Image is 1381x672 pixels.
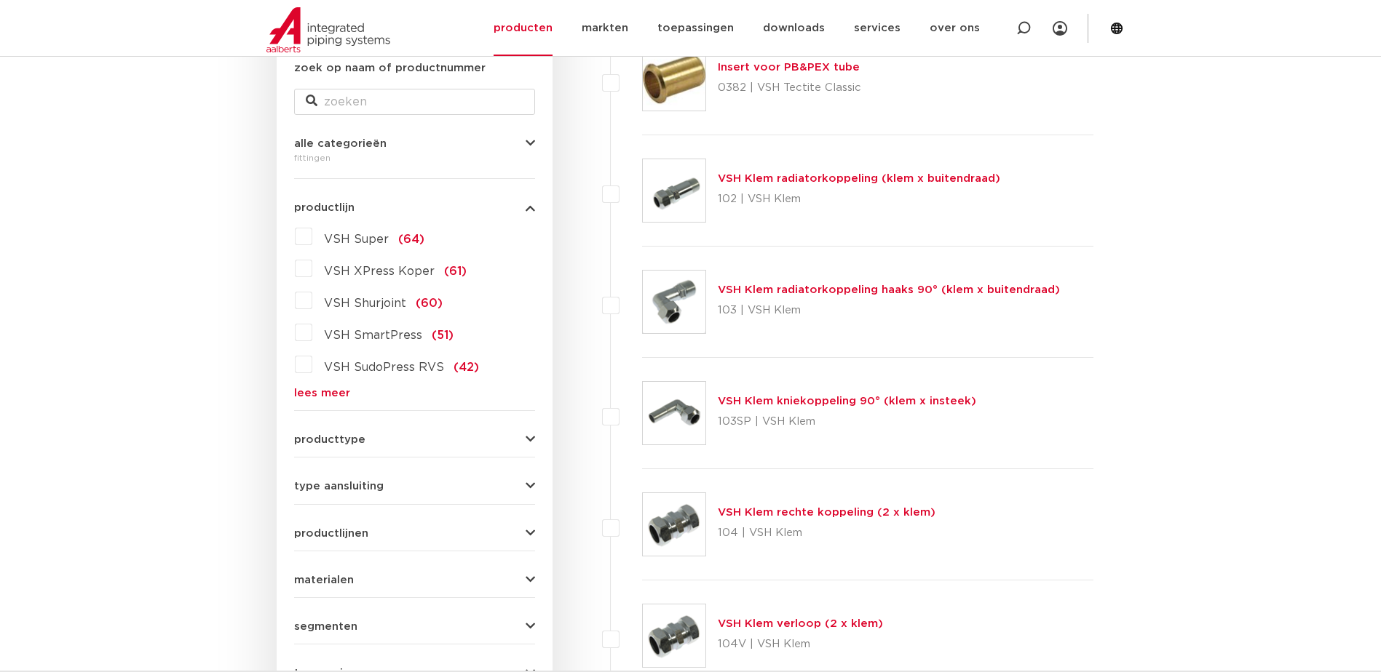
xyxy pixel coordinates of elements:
span: productlijn [294,202,355,213]
a: VSH Klem verloop (2 x klem) [718,618,883,629]
span: materialen [294,575,354,585]
img: Thumbnail for VSH Klem rechte koppeling (2 x klem) [643,493,705,556]
label: zoek op naam of productnummer [294,60,486,77]
span: (64) [398,233,424,245]
img: Thumbnail for VSH Klem verloop (2 x klem) [643,604,705,667]
p: 103SP | VSH Klem [718,410,976,433]
span: VSH SmartPress [324,329,422,341]
span: (42) [454,361,479,373]
input: zoeken [294,89,535,115]
button: producttype [294,434,535,445]
a: lees meer [294,388,535,399]
button: productlijnen [294,528,535,539]
p: 0382 | VSH Tectite Classic [718,76,861,100]
span: alle categorieën [294,138,387,149]
span: productlijnen [294,528,368,539]
span: (60) [416,297,443,309]
a: Insert voor PB&PEX tube [718,62,860,73]
div: fittingen [294,149,535,167]
span: (51) [432,329,454,341]
p: 103 | VSH Klem [718,299,1060,322]
span: VSH SudoPress RVS [324,361,444,373]
span: producttype [294,434,365,445]
button: productlijn [294,202,535,213]
img: Thumbnail for VSH Klem kniekoppeling 90° (klem x insteek) [643,382,705,444]
img: Thumbnail for VSH Klem radiatorkoppeling (klem x buitendraad) [643,159,705,222]
span: (61) [444,265,467,277]
a: VSH Klem radiatorkoppeling haaks 90° (klem x buitendraad) [718,284,1060,295]
button: materialen [294,575,535,585]
a: VSH Klem kniekoppeling 90° (klem x insteek) [718,396,976,407]
p: 104V | VSH Klem [718,633,883,656]
span: VSH XPress Koper [324,265,435,277]
span: type aansluiting [294,481,384,492]
p: 104 | VSH Klem [718,521,935,545]
span: VSH Super [324,233,389,245]
span: VSH Shurjoint [324,297,406,309]
span: segmenten [294,621,357,632]
img: Thumbnail for VSH Klem radiatorkoppeling haaks 90° (klem x buitendraad) [643,271,705,333]
button: type aansluiting [294,481,535,492]
p: 102 | VSH Klem [718,188,1000,211]
img: Thumbnail for Insert voor PB&PEX tube [643,48,705,111]
button: alle categorieën [294,138,535,149]
a: VSH Klem radiatorkoppeling (klem x buitendraad) [718,173,1000,184]
button: segmenten [294,621,535,632]
a: VSH Klem rechte koppeling (2 x klem) [718,507,935,518]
